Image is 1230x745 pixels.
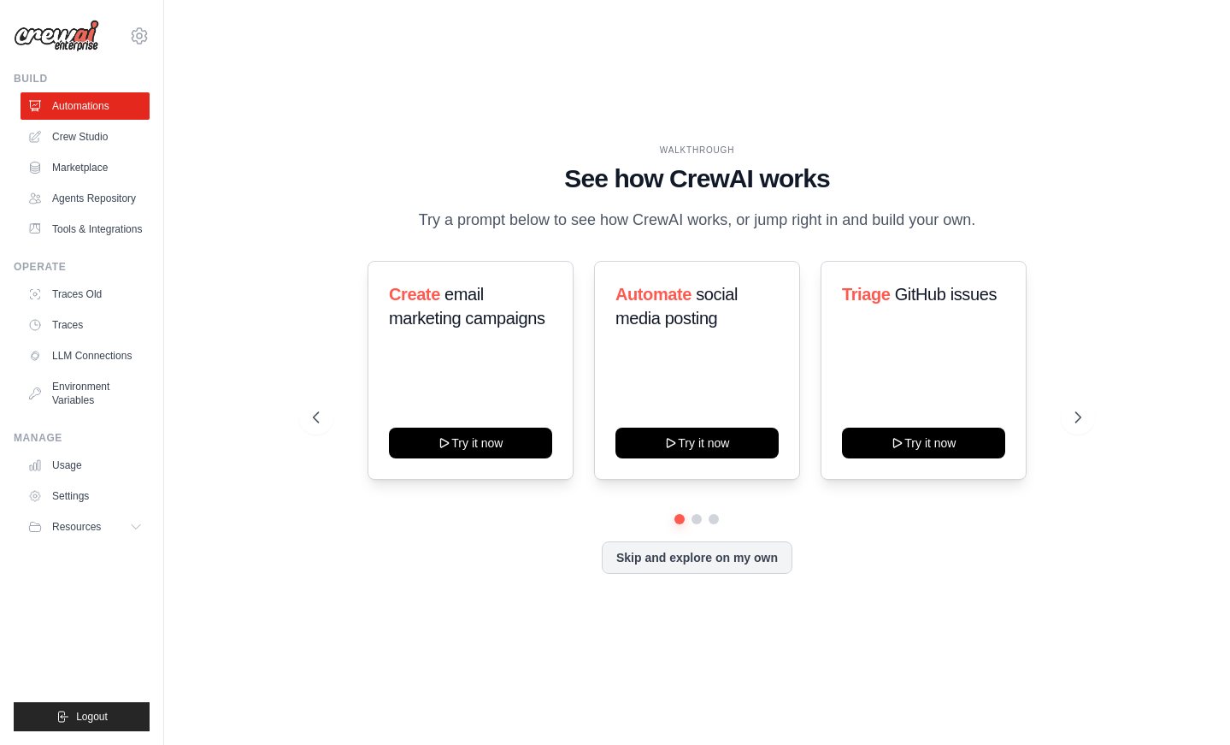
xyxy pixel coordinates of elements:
[615,428,779,458] button: Try it now
[21,482,150,510] a: Settings
[842,285,891,304] span: Triage
[602,541,792,574] button: Skip and explore on my own
[21,185,150,212] a: Agents Repository
[389,428,552,458] button: Try it now
[389,285,545,328] span: email marketing campaigns
[1145,663,1230,745] iframe: Chat Widget
[21,154,150,181] a: Marketplace
[21,123,150,151] a: Crew Studio
[14,20,99,52] img: Logo
[21,92,150,120] a: Automations
[76,710,108,724] span: Logout
[21,281,150,308] a: Traces Old
[389,285,440,304] span: Create
[14,260,150,274] div: Operate
[14,72,150,86] div: Build
[52,520,101,534] span: Resources
[21,452,150,479] a: Usage
[313,163,1080,194] h1: See how CrewAI works
[615,285,692,304] span: Automate
[21,311,150,339] a: Traces
[21,342,150,370] a: LLM Connections
[409,208,984,233] p: Try a prompt below to see how CrewAI works, or jump right in and build your own.
[615,285,738,328] span: social media posting
[21,513,150,541] button: Resources
[21,216,150,243] a: Tools & Integrations
[842,428,1005,458] button: Try it now
[21,373,150,414] a: Environment Variables
[14,431,150,445] div: Manage
[14,702,150,731] button: Logout
[895,285,997,304] span: GitHub issues
[313,144,1080,157] div: WALKTHROUGH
